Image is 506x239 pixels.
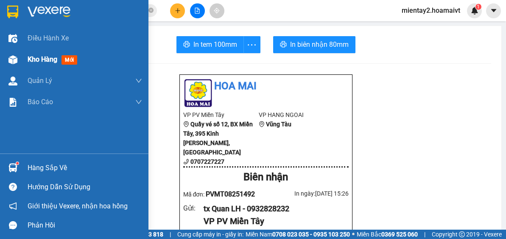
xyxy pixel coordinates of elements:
div: PV Miền Tây [7,7,75,17]
span: mới [62,55,77,65]
span: close-circle [148,7,154,15]
span: | [170,230,171,239]
div: Phản hồi [28,219,142,232]
span: In biên nhận 80mm [290,39,349,50]
button: printerIn tem 100mm [176,36,244,53]
strong: 0708 023 035 - 0935 103 250 [272,231,350,238]
sup: 1 [16,162,19,165]
span: 1 [477,4,480,10]
span: DĐ: [81,54,93,63]
span: notification [9,202,17,210]
div: 0357117173 [PERSON_NAME] [7,40,75,60]
div: 0978543699 [81,38,154,50]
img: logo-vxr [7,6,18,18]
span: Điều hành xe [28,33,69,43]
span: Quản Lý [28,75,52,86]
span: file-add [194,8,200,14]
span: Kho hàng [28,55,57,63]
span: mientay2.hoamaivt [395,5,467,16]
button: printerIn biên nhận 80mm [273,36,355,53]
button: caret-down [486,3,501,18]
span: PVMT08251492 [206,190,255,198]
span: question-circle [9,183,17,191]
strong: 0369 525 060 [381,231,418,238]
span: caret-down [490,7,498,14]
sup: 1 [475,4,481,10]
li: VP HANG NGOAI [259,110,335,119]
li: Hoa Mai [183,78,349,94]
span: Gửi: [7,8,20,17]
b: 0707227227 [190,158,224,165]
div: tx Quan LH [7,17,75,28]
span: Miền Nam [246,230,350,239]
img: icon-new-feature [471,7,478,14]
div: nhung [81,28,154,38]
span: printer [280,41,287,49]
div: Hàng sắp về [28,162,142,174]
span: | [424,230,425,239]
span: environment [259,121,265,127]
div: Hướng dẫn sử dụng [28,181,142,193]
span: more [244,40,260,50]
span: aim [214,8,220,14]
div: VP PV Miền Tây [204,215,341,228]
div: 0932828232 [7,28,75,40]
span: close-circle [148,8,154,13]
span: copyright [459,231,465,237]
span: Cung cấp máy in - giấy in: [177,230,243,239]
div: Biên nhận [183,169,349,185]
span: Miền Bắc [357,230,418,239]
span: printer [183,41,190,49]
div: Gửi : [183,203,204,213]
span: phone [183,159,189,165]
span: ⚪️ [352,233,355,236]
b: Quầy vé số 12, BX Miền Tây, 395 Kinh [PERSON_NAME], [GEOGRAPHIC_DATA] [183,121,253,156]
b: Vũng Tàu [266,121,291,128]
button: file-add [190,3,205,18]
img: warehouse-icon [8,55,17,64]
span: Nhận: [81,8,101,17]
span: Báo cáo [28,97,53,107]
img: logo.jpg [183,78,213,108]
img: warehouse-icon [8,34,17,43]
button: plus [170,3,185,18]
span: plus [175,8,181,14]
li: VP PV Miền Tây [183,110,259,119]
div: HANG NGOAI [81,7,154,28]
span: In tem 100mm [193,39,237,50]
span: Giới thiệu Vexere, nhận hoa hồng [28,201,128,211]
img: warehouse-icon [8,77,17,85]
div: tx Quan LH - 0932828232 [204,203,341,215]
div: In ngày: [DATE] 15:26 [266,189,349,198]
img: solution-icon [8,98,17,107]
span: down [135,99,142,105]
button: more [243,36,260,53]
span: down [135,77,142,84]
div: Mã đơn: [183,189,266,199]
button: aim [210,3,224,18]
span: environment [183,121,189,127]
span: message [9,221,17,229]
img: warehouse-icon [8,163,17,172]
span: p my [93,50,120,65]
